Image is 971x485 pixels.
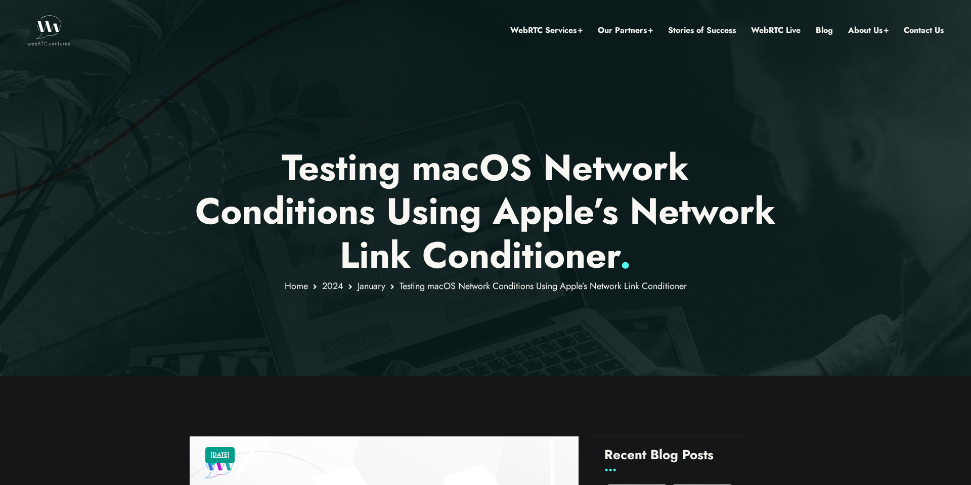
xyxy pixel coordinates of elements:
a: Home [285,279,308,293]
a: Stories of Success [668,24,736,37]
a: [DATE] [210,449,230,462]
a: WebRTC Services [510,24,583,37]
a: 2024 [322,279,343,293]
span: Testing macOS Network Conditions Using Apple’s Network Link Conditioner [400,279,687,293]
img: WebRTC.ventures [27,15,70,46]
h1: Testing macOS Network Conditions Using Apple’s Network Link Conditioner [190,146,782,277]
a: Contact Us [904,24,944,37]
a: January [358,279,385,293]
h4: Recent Blog Posts [604,447,735,470]
a: Our Partners [598,24,653,37]
a: Blog [816,24,833,37]
a: WebRTC Live [751,24,801,37]
span: . [620,229,631,281]
a: About Us [848,24,889,37]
